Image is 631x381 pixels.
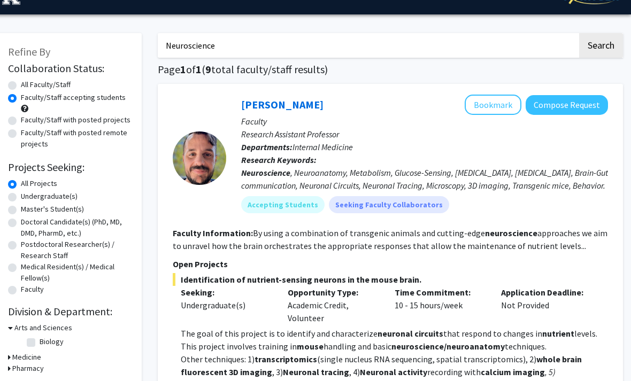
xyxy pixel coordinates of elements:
[14,322,72,333] h3: Arts and Sciences
[378,328,443,339] strong: neuronal circuits
[241,166,608,192] div: , Neuroanatomy, Metabolism, Glucose-Sensing, [MEDICAL_DATA], [MEDICAL_DATA], Brain-Gut communicat...
[21,127,131,150] label: Faculty/Staff with posted remote projects
[542,328,574,339] strong: nutrient
[283,367,349,377] strong: Neuronal tracing
[205,63,211,76] span: 9
[526,95,608,115] button: Compose Request to Ioannis Papazoglou
[387,286,494,324] div: 10 - 15 hours/week
[288,286,379,299] p: Opportunity Type:
[21,178,57,189] label: All Projects
[241,142,293,152] b: Departments:
[395,286,486,299] p: Time Commitment:
[173,228,253,238] b: Faculty Information:
[21,204,84,215] label: Master's Student(s)
[180,63,186,76] span: 1
[241,128,608,141] p: Research Assistant Professor
[21,284,44,295] label: Faculty
[21,92,126,103] label: Faculty/Staff accepting students
[173,258,608,270] p: Open Projects
[8,161,131,174] h2: Projects Seeking:
[21,216,131,239] label: Doctoral Candidate(s) (PhD, MD, DMD, PharmD, etc.)
[8,305,131,318] h2: Division & Department:
[21,114,130,126] label: Faculty/Staff with posted projects
[8,333,45,373] iframe: Chat
[579,33,623,58] button: Search
[241,98,324,111] a: [PERSON_NAME]
[481,367,545,377] strong: calcium imaging
[241,154,317,165] b: Research Keywords:
[280,286,387,324] div: Academic Credit, Volunteer
[293,142,353,152] span: Internal Medicine
[391,341,505,352] strong: neuroscience/neuroanatomy
[329,196,449,213] mat-chip: Seeking Faculty Collaborators
[493,286,600,324] div: Not Provided
[241,115,608,128] p: Faculty
[21,79,71,90] label: All Faculty/Staff
[255,354,317,364] strong: transcriptomics
[181,299,272,312] div: Undergraduate(s)
[181,327,608,353] p: The goal of this project is to identify and characterize that respond to changes in levels. This ...
[241,196,325,213] mat-chip: Accepting Students
[8,62,131,75] h2: Collaboration Status:
[173,273,608,286] span: Identification of nutrient-sensing neurons in the mouse brain.
[8,45,50,58] span: Refine By
[21,261,131,284] label: Medical Resident(s) / Medical Fellow(s)
[181,286,272,299] p: Seeking:
[297,341,324,352] strong: mouse
[158,33,578,58] input: Search Keywords
[241,167,290,178] b: Neuroscience
[21,191,78,202] label: Undergraduate(s)
[545,367,556,377] em: , 5)
[360,367,427,377] strong: Neuronal activity
[21,239,131,261] label: Postdoctoral Researcher(s) / Research Staff
[40,336,64,347] label: Biology
[173,228,607,251] fg-read-more: By using a combination of transgenic animals and cutting-edge approaches we aim to unravel how th...
[501,286,592,299] p: Application Deadline:
[158,63,623,76] h1: Page of ( total faculty/staff results)
[485,228,537,238] b: neuroscience
[196,63,202,76] span: 1
[465,95,521,115] button: Add Ioannis Papazoglou to Bookmarks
